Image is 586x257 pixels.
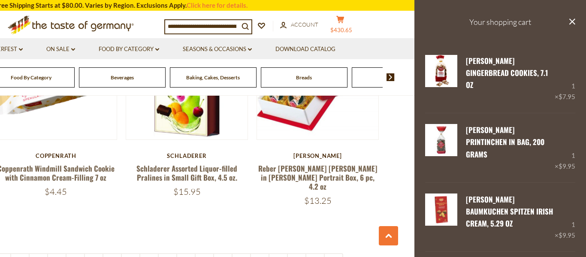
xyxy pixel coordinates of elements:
[136,163,237,183] a: Schladerer Assorted Liquor-filled Pralines in Small Gift Box, 4.5 oz.
[425,124,457,172] a: Lambertz Schoko Printinchen
[258,163,378,192] a: Reber [PERSON_NAME] [PERSON_NAME] in [PERSON_NAME] Portrait Box, 6 pc, 4.2 oz
[425,194,457,241] a: Baumkuchen Spitzen Irish Cream
[425,194,457,226] img: Baumkuchen Spitzen Irish Cream
[387,73,395,81] img: next arrow
[46,45,75,54] a: On Sale
[304,195,332,206] span: $13.25
[425,55,457,87] img: Hermann Orange Gingerbread Cookies, 7.1 oz
[186,74,240,81] a: Baking, Cakes, Desserts
[280,20,318,30] a: Account
[559,231,575,239] span: $9.95
[555,124,575,172] div: 1 ×
[555,55,575,103] div: 1 ×
[111,74,134,81] a: Beverages
[187,1,248,9] a: Click here for details.
[11,74,51,81] a: Food By Category
[327,15,353,37] button: $430.65
[99,45,159,54] a: Food By Category
[466,124,544,160] a: [PERSON_NAME] Printinchen in Bag, 200 grams
[257,152,379,159] div: [PERSON_NAME]
[425,124,457,156] img: Lambertz Schoko Printinchen
[559,162,575,170] span: $9.95
[173,186,201,197] span: $15.95
[126,152,248,159] div: Schladerer
[466,55,548,91] a: [PERSON_NAME] Gingerbread Cookies, 7.1 oz
[291,21,318,28] span: Account
[555,194,575,241] div: 1 ×
[330,27,352,33] span: $430.65
[275,45,335,54] a: Download Catalog
[559,93,575,100] span: $7.95
[296,74,312,81] a: Breads
[183,45,252,54] a: Seasons & Occasions
[466,194,553,229] a: [PERSON_NAME] Baumkuchen Spitzen Irish Cream, 5.29 oz
[425,55,457,103] a: Hermann Orange Gingerbread Cookies, 7.1 oz
[45,186,67,197] span: $4.45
